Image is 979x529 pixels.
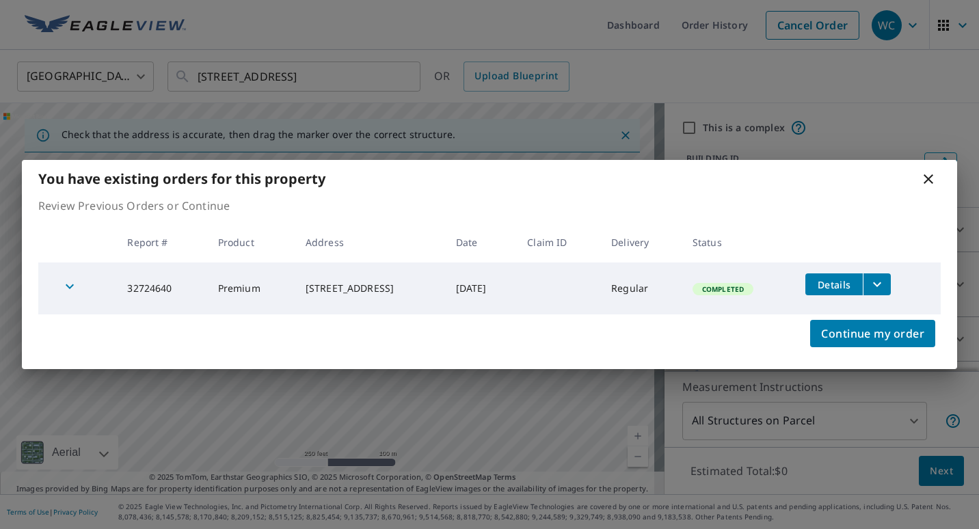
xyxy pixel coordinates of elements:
th: Product [207,222,295,262]
td: Premium [207,262,295,314]
button: Continue my order [810,320,935,347]
td: 32724640 [116,262,206,314]
th: Date [445,222,517,262]
button: filesDropdownBtn-32724640 [863,273,891,295]
p: Review Previous Orders or Continue [38,198,941,214]
span: Continue my order [821,324,924,343]
th: Claim ID [516,222,600,262]
th: Address [295,222,445,262]
span: Completed [694,284,752,294]
th: Status [682,222,794,262]
div: [STREET_ADDRESS] [306,282,434,295]
th: Delivery [600,222,682,262]
b: You have existing orders for this property [38,169,325,188]
td: Regular [600,262,682,314]
span: Details [814,278,855,291]
th: Report # [116,222,206,262]
button: detailsBtn-32724640 [805,273,863,295]
td: [DATE] [445,262,517,314]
